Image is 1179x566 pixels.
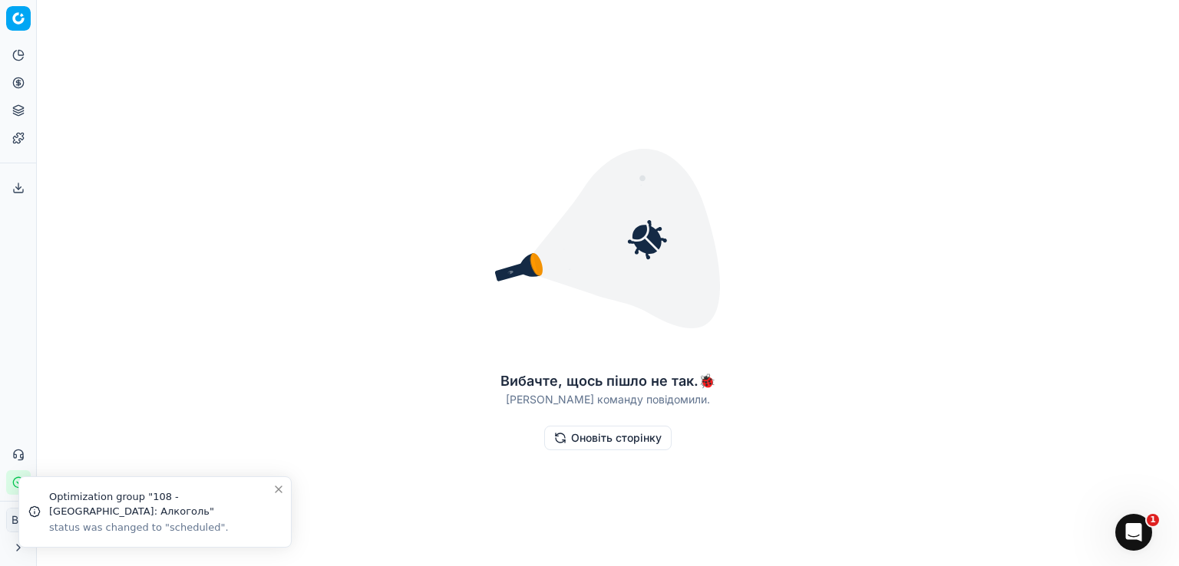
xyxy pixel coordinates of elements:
[49,521,272,535] div: status was changed to "scheduled".
[1115,514,1152,551] iframe: Живий чат у інтеркомі
[698,373,715,389] font: 🐞
[506,393,710,406] font: [PERSON_NAME] команду повідомили.
[6,508,31,532] button: ВЦ
[485,116,731,361] img: аварія
[1150,515,1156,525] font: 1
[49,489,272,519] div: Optimization group "108 - [GEOGRAPHIC_DATA]: Алкоголь"
[544,426,672,450] button: Оновіть сторінку
[571,431,662,444] font: Оновіть сторінку
[500,373,698,389] font: Вибачте, щось пішло не так.
[12,513,26,526] font: ВЦ
[269,480,288,499] button: Close toast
